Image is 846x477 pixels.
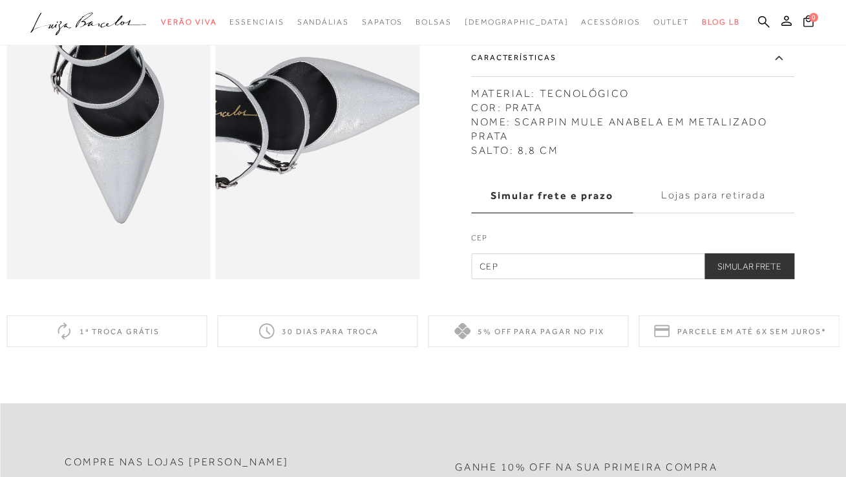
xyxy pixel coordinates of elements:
[465,10,569,34] a: noSubCategoriesText
[416,17,452,26] span: Bolsas
[229,17,284,26] span: Essenciais
[582,10,640,34] a: categoryNavScreenReaderText
[362,17,403,26] span: Sapatos
[471,178,633,213] label: Simular frete e prazo
[471,80,794,158] div: MATERIAL: TECNOLÓGICO COR: PRATA NOME: SCARPIN MULE ANABELA EM METALIZADO PRATA SALTO: 8,8 CM
[161,17,217,26] span: Verão Viva
[229,10,284,34] a: categoryNavScreenReaderText
[65,456,289,469] h2: Compre nas lojas [PERSON_NAME]
[297,10,349,34] a: categoryNavScreenReaderText
[6,315,207,347] div: 1ª troca grátis
[702,10,739,34] a: BLOG LB
[653,17,690,26] span: Outlet
[471,253,794,279] input: CEP
[217,315,418,347] div: 30 dias para troca
[465,17,569,26] span: [DEMOGRAPHIC_DATA]
[471,232,794,250] label: CEP
[809,13,818,22] span: 0
[456,461,718,474] h2: Ganhe 10% off na sua primeira compra
[161,10,217,34] a: categoryNavScreenReaderText
[471,39,794,77] label: Características
[428,315,629,347] div: 5% off para pagar no PIX
[704,253,794,279] button: Simular Frete
[582,17,640,26] span: Acessórios
[297,17,349,26] span: Sandálias
[633,178,794,213] label: Lojas para retirada
[362,10,403,34] a: categoryNavScreenReaderText
[799,14,818,32] button: 0
[416,10,452,34] a: categoryNavScreenReaderText
[653,10,690,34] a: categoryNavScreenReaderText
[702,17,739,26] span: BLOG LB
[639,315,840,347] div: Parcele em até 6x sem juros*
